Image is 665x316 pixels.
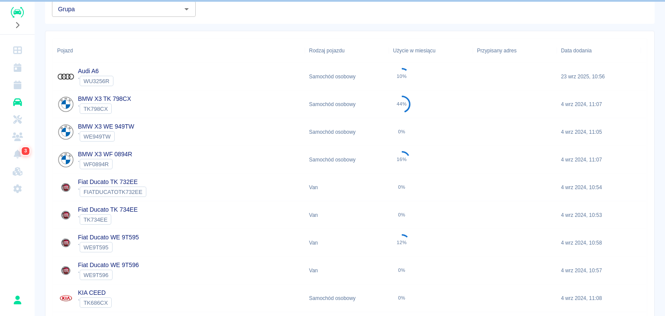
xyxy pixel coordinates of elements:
[305,146,389,174] div: Samochód osobowy
[393,39,436,63] div: Użycie w miesiącu
[305,201,389,229] div: Van
[8,291,26,309] button: Paweł Dróżdż
[78,68,99,74] a: Audi A6
[3,145,31,163] a: Powiadomienia
[57,151,74,168] img: Image
[557,174,641,201] div: 4 wrz 2024, 10:54
[398,184,405,190] div: 0%
[57,68,74,85] img: Image
[78,103,131,114] div: `
[397,157,407,162] div: 16%
[305,39,389,63] div: Rodzaj pojazdu
[305,284,389,312] div: Samochód osobowy
[78,159,132,169] div: `
[80,161,112,168] span: WF0894R
[3,111,31,128] a: Serwisy
[557,90,641,118] div: 4 wrz 2024, 11:07
[23,147,29,155] span: 3
[557,39,641,63] div: Data dodania
[305,63,389,90] div: Samochód osobowy
[57,96,74,113] img: Image
[57,262,74,279] img: Image
[557,229,641,257] div: 4 wrz 2024, 10:58
[557,257,641,284] div: 4 wrz 2024, 10:57
[57,179,74,196] img: Image
[3,42,31,59] a: Dashboard
[78,214,138,225] div: `
[561,39,592,63] div: Data dodania
[80,244,112,251] span: WE9T595
[80,189,146,195] span: FIATDUCATOTK732EE
[398,268,405,273] div: 0%
[78,242,139,252] div: `
[557,201,641,229] div: 4 wrz 2024, 10:53
[78,123,134,130] a: BMW X3 WE 949TW
[3,128,31,145] a: Klienci
[557,63,641,90] div: 23 wrz 2025, 10:56
[11,19,24,31] button: Rozwiń nawigację
[305,174,389,201] div: Van
[3,94,31,111] a: Flota
[473,39,557,63] div: Przypisany adres
[305,229,389,257] div: Van
[305,118,389,146] div: Samochód osobowy
[11,7,24,18] img: Renthelp
[57,234,74,252] img: Image
[78,76,113,86] div: `
[3,163,31,180] a: Widget WWW
[80,216,111,223] span: TK734EE
[3,76,31,94] a: Rezerwacje
[3,180,31,197] a: Ustawienia
[78,297,112,308] div: `
[80,300,111,306] span: TK686CX
[3,59,31,76] a: Kalendarz
[57,123,74,141] img: Image
[305,90,389,118] div: Samochód osobowy
[78,234,139,241] a: Fiat Ducato WE 9T595
[397,101,407,107] div: 44%
[389,39,473,63] div: Użycie w miesiącu
[57,39,73,63] div: Pojazd
[397,240,407,245] div: 12%
[78,270,139,280] div: `
[78,131,134,142] div: `
[78,261,139,268] a: Fiat Ducato WE 9T596
[78,289,106,296] a: KIA CEED
[78,95,131,102] a: BMW X3 TK 798CX
[477,39,517,63] div: Przypisany adres
[397,74,407,79] div: 10%
[73,45,85,57] button: Sort
[78,206,138,213] a: Fiat Ducato TK 734EE
[57,290,74,307] img: Image
[80,106,111,112] span: TK798CX
[181,3,193,15] button: Otwórz
[78,187,146,197] div: `
[309,39,345,63] div: Rodzaj pojazdu
[557,146,641,174] div: 4 wrz 2024, 11:07
[80,272,112,278] span: WE9T596
[53,39,305,63] div: Pojazd
[78,178,138,185] a: Fiat Ducato TK 732EE
[557,118,641,146] div: 4 wrz 2024, 11:05
[398,295,405,301] div: 0%
[557,284,641,312] div: 4 wrz 2024, 11:08
[398,129,405,135] div: 0%
[57,206,74,224] img: Image
[305,257,389,284] div: Van
[78,151,132,158] a: BMW X3 WF 0894R
[398,212,405,218] div: 0%
[80,133,114,140] span: WE949TW
[80,78,113,84] span: WU3256R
